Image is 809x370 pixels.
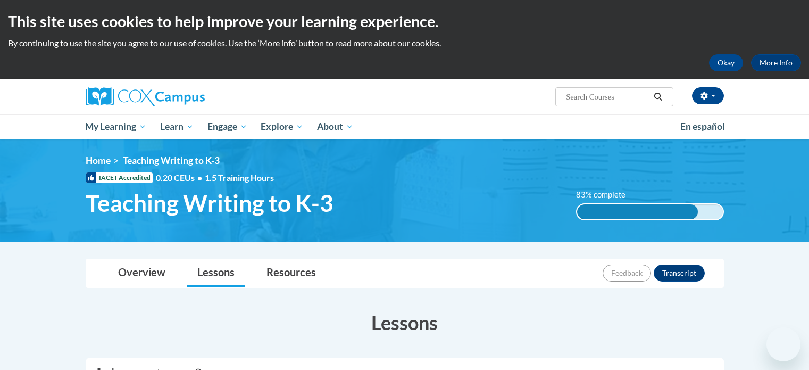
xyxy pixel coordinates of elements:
[205,172,274,183] span: 1.5 Training Hours
[751,54,801,71] a: More Info
[766,327,800,361] iframe: Button to launch messaging window
[86,87,205,106] img: Cox Campus
[197,172,202,183] span: •
[8,11,801,32] h2: This site uses cookies to help improve your learning experience.
[86,309,724,336] h3: Lessons
[680,121,725,132] span: En español
[576,189,637,201] label: 83% complete
[310,114,360,139] a: About
[317,120,353,133] span: About
[86,155,111,166] a: Home
[577,204,698,219] div: 83% complete
[207,120,247,133] span: Engage
[85,120,146,133] span: My Learning
[86,87,288,106] a: Cox Campus
[261,120,303,133] span: Explore
[603,265,651,282] button: Feedback
[8,37,801,49] p: By continuing to use the site you agree to our use of cookies. Use the ‘More info’ button to read...
[201,114,254,139] a: Engage
[86,189,333,217] span: Teaching Writing to K-3
[160,120,194,133] span: Learn
[123,155,220,166] span: Teaching Writing to K-3
[673,116,732,138] a: En español
[565,91,650,103] input: Search Courses
[153,114,201,139] a: Learn
[70,114,740,139] div: Main menu
[107,259,176,287] a: Overview
[256,259,327,287] a: Resources
[650,91,666,103] button: Search
[156,172,205,184] span: 0.20 CEUs
[79,114,154,139] a: My Learning
[654,265,705,282] button: Transcript
[709,54,743,71] button: Okay
[187,259,245,287] a: Lessons
[692,87,724,104] button: Account Settings
[254,114,310,139] a: Explore
[86,172,153,183] span: IACET Accredited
